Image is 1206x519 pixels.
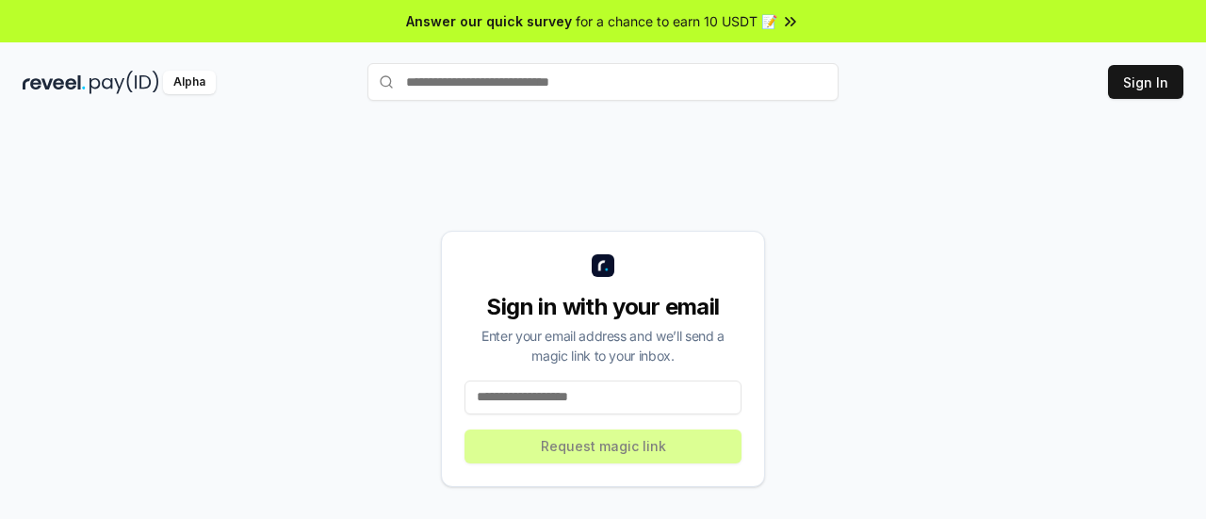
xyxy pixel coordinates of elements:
div: Enter your email address and we’ll send a magic link to your inbox. [464,326,742,365]
img: logo_small [592,254,614,277]
div: Sign in with your email [464,292,742,322]
span: for a chance to earn 10 USDT 📝 [576,11,777,31]
span: Answer our quick survey [406,11,572,31]
img: reveel_dark [23,71,86,94]
div: Alpha [163,71,216,94]
img: pay_id [90,71,159,94]
button: Sign In [1108,65,1183,99]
